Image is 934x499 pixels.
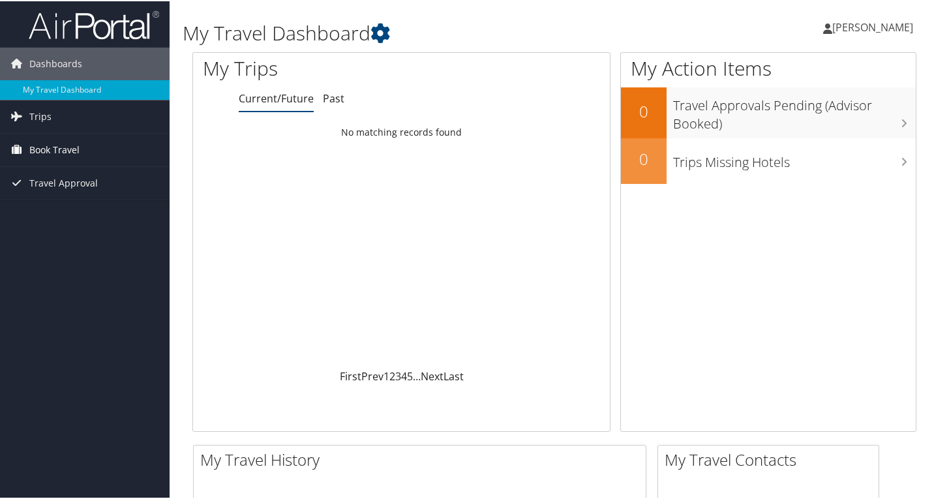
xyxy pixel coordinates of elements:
[832,19,913,33] span: [PERSON_NAME]
[323,90,344,104] a: Past
[340,368,361,382] a: First
[401,368,407,382] a: 4
[621,137,916,183] a: 0Trips Missing Hotels
[183,18,678,46] h1: My Travel Dashboard
[673,89,916,132] h3: Travel Approvals Pending (Advisor Booked)
[203,53,427,81] h1: My Trips
[29,46,82,79] span: Dashboards
[29,99,52,132] span: Trips
[361,368,384,382] a: Prev
[421,368,444,382] a: Next
[621,99,667,121] h2: 0
[444,368,464,382] a: Last
[621,147,667,169] h2: 0
[823,7,926,46] a: [PERSON_NAME]
[384,368,389,382] a: 1
[413,368,421,382] span: …
[621,53,916,81] h1: My Action Items
[395,368,401,382] a: 3
[29,8,159,39] img: airportal-logo.png
[665,447,879,470] h2: My Travel Contacts
[193,119,610,143] td: No matching records found
[29,132,80,165] span: Book Travel
[673,145,916,170] h3: Trips Missing Hotels
[389,368,395,382] a: 2
[239,90,314,104] a: Current/Future
[407,368,413,382] a: 5
[200,447,646,470] h2: My Travel History
[29,166,98,198] span: Travel Approval
[621,86,916,136] a: 0Travel Approvals Pending (Advisor Booked)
